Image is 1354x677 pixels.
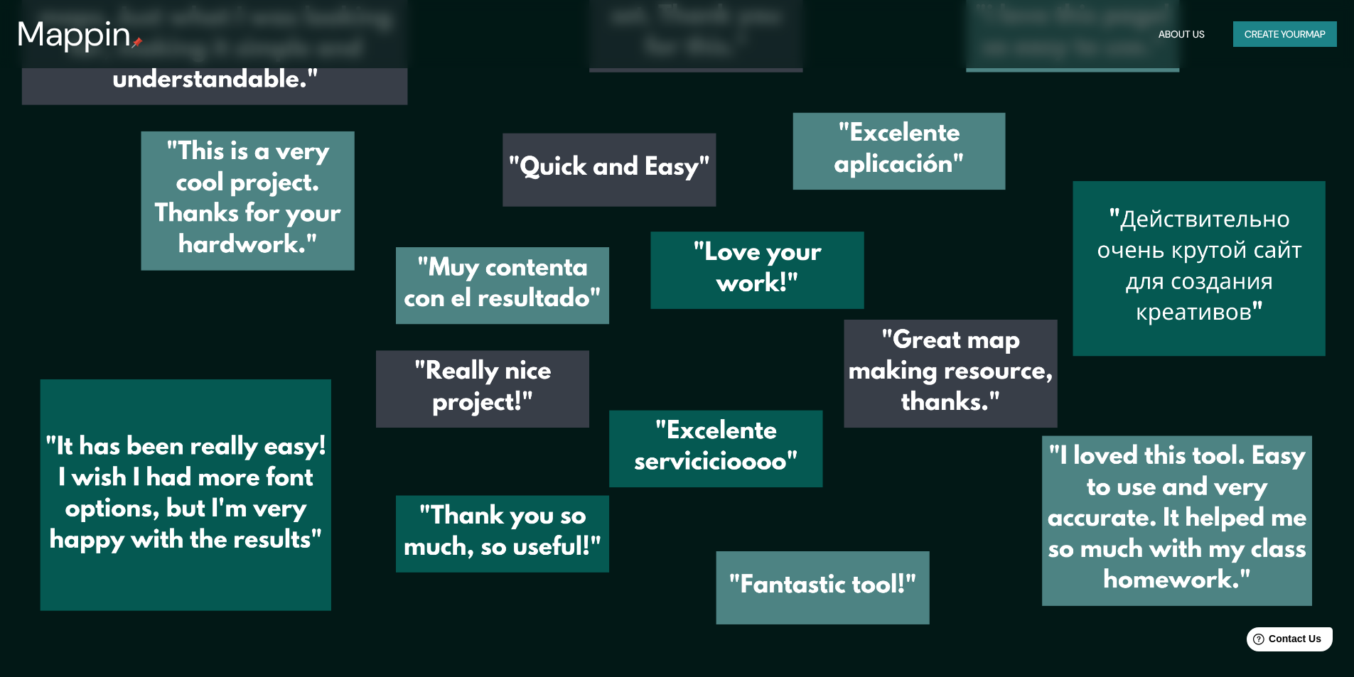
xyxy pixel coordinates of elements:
img: mappin-pin [131,37,143,48]
h3: Mappin [17,14,131,54]
button: Create yourmap [1233,21,1337,48]
iframe: Help widget launcher [1227,622,1338,661]
button: About Us [1153,21,1210,48]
